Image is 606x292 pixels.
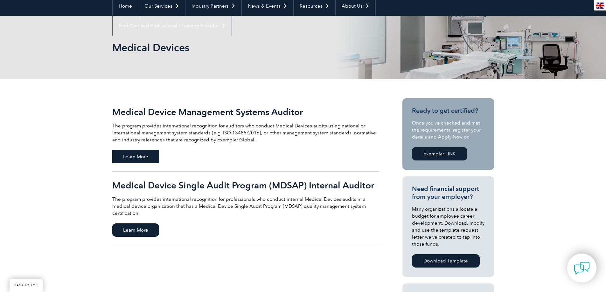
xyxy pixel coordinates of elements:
[412,107,484,115] h3: Ready to get certified?
[10,279,43,292] a: BACK TO TOP
[112,180,380,190] h2: Medical Device Single Audit Program (MDSAP) Internal Auditor
[112,122,380,143] p: The program provides international recognition for auditors who conduct Medical Devices audits us...
[596,3,604,9] img: en
[113,16,232,36] a: Find Certified Professional / Training Provider
[112,223,159,237] span: Learn More
[112,98,380,172] a: Medical Device Management Systems Auditor The program provides international recognition for audi...
[112,172,380,245] a: Medical Device Single Audit Program (MDSAP) Internal Auditor The program provides international r...
[412,147,467,160] a: Exemplar LINK
[412,119,484,140] p: Once you’ve checked and met the requirements, register your details and Apply Now on
[112,41,357,54] h1: Medical Devices
[112,107,380,117] h2: Medical Device Management Systems Auditor
[112,150,159,163] span: Learn More
[112,196,380,217] p: The program provides international recognition for professionals who conduct internal Medical Dev...
[412,185,484,201] h3: Need financial support from your employer?
[574,260,590,276] img: contact-chat.png
[412,254,480,268] a: Download Template
[412,206,484,248] p: Many organizations allocate a budget for employee career development. Download, modify and use th...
